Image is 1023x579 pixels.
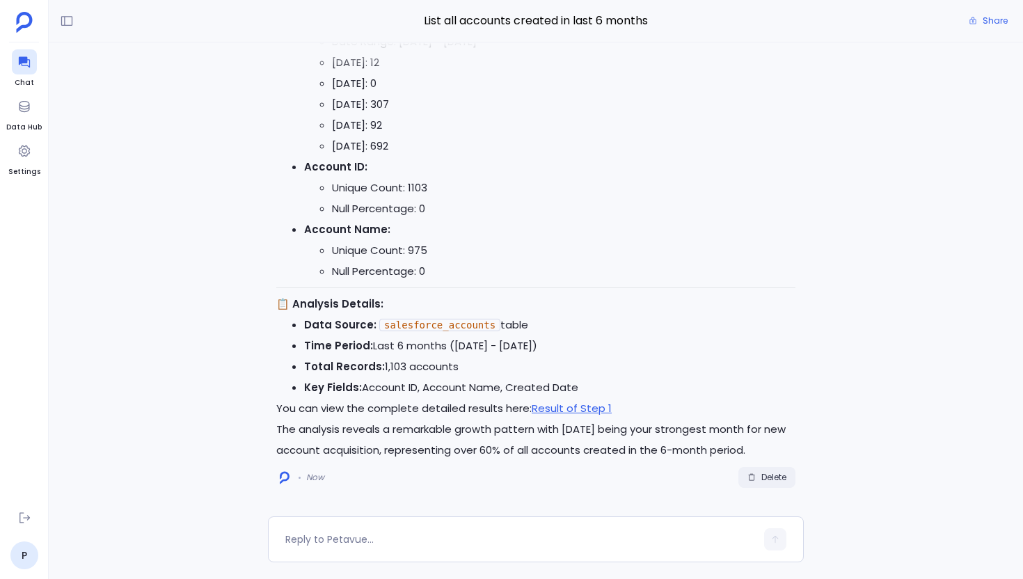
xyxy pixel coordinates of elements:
span: List all accounts created in last 6 months [268,12,804,30]
li: [DATE]: 0 [332,73,795,94]
p: The analysis reveals a remarkable growth pattern with [DATE] being your strongest month for new a... [276,419,795,461]
li: Null Percentage: 0 [332,198,795,219]
span: Data Hub [6,122,42,133]
a: Chat [12,49,37,88]
a: P [10,541,38,569]
li: 1,103 accounts [304,356,795,377]
p: You can view the complete detailed results here: [276,398,795,419]
li: Account ID, Account Name, Created Date [304,377,795,398]
strong: Time Period: [304,338,373,353]
span: Settings [8,166,40,177]
span: Delete [761,472,786,483]
span: Share [983,15,1008,26]
li: [DATE]: 92 [332,115,795,136]
img: petavue logo [16,12,33,33]
code: salesforce_accounts [379,319,500,331]
a: Data Hub [6,94,42,133]
strong: Account Name: [304,222,390,237]
li: [DATE]: 692 [332,136,795,157]
li: Unique Count: 1103 [332,177,795,198]
li: table [304,315,795,335]
strong: Data Source: [304,317,376,332]
strong: Total Records: [304,359,385,374]
span: Chat [12,77,37,88]
button: Delete [738,467,795,488]
li: Unique Count: 975 [332,240,795,261]
li: Last 6 months ([DATE] - [DATE]) [304,335,795,356]
span: Now [306,472,324,483]
strong: 📋 Analysis Details: [276,296,383,311]
a: Settings [8,138,40,177]
li: [DATE]: 307 [332,94,795,115]
strong: Key Fields: [304,380,362,395]
button: Share [960,11,1016,31]
a: Result of Step 1 [532,401,612,415]
strong: Account ID: [304,159,367,174]
li: Null Percentage: 0 [332,261,795,282]
img: logo [280,471,290,484]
